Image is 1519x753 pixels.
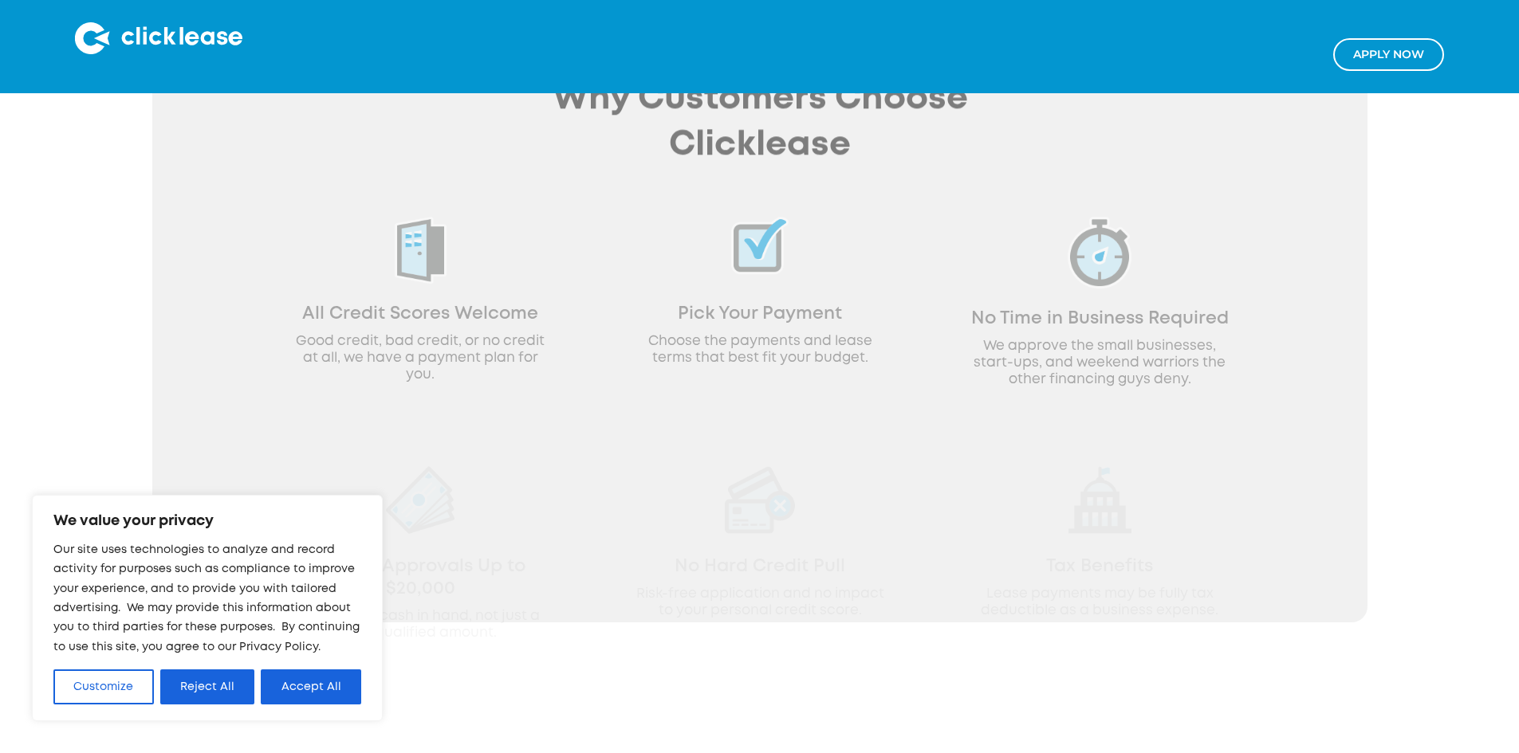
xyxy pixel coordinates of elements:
h2: Why Customers Choose Clicklease [464,76,1056,169]
div: No Time in Business Required [970,308,1229,330]
p: Lease payments may be fully tax deductible as a business expense. [970,586,1229,619]
button: Reject All [160,669,255,704]
p: We approve the small businesses, start-ups, and weekend warriors the other financing guys deny. [970,338,1229,388]
img: Clicklease logo [75,22,242,54]
div: All Credit Scores Welcome [291,303,549,325]
img: Instant approvals icon [384,465,457,536]
div: No Hard Credit Pull [631,555,889,578]
div: Instant Approvals Up to $20,000 [291,555,549,600]
p: We value your privacy [53,512,361,531]
img: Tax benefits icon [1065,465,1133,536]
span: Our site uses technologies to analyze and record activity for purposes such as compliance to impr... [53,545,360,652]
div: Tax Benefits [970,555,1229,578]
a: Apply NOw [1333,38,1444,71]
div: We value your privacy [32,495,383,721]
img: Pick your payments [731,217,789,274]
p: Risk-free application and no impact to your personal credit score. [631,586,889,619]
img: All credit scores welcome [394,217,446,284]
img: No hard credit pull icon [722,465,797,536]
img: No time in business required [1068,217,1131,288]
p: Choose the payments and lease terms that best fit your budget. [631,333,889,367]
button: Accept All [261,669,361,704]
div: Pick Your Payment [631,303,889,325]
button: Customize [53,669,154,704]
p: As good as cash in hand, not just a pre-qualified amount. [291,608,549,641]
p: Good credit, bad credit, or no credit at all, we have a payment plan for you. [291,333,549,383]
